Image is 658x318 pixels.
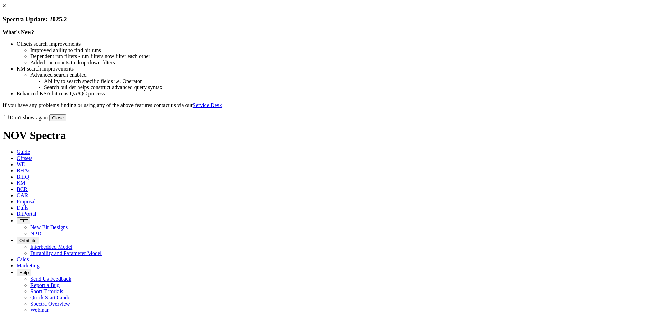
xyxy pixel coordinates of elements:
a: Short Tutorials [30,288,63,294]
li: Ability to search specific fields i.e. Operator [44,78,655,84]
a: Spectra Overview [30,301,70,307]
span: WD [17,161,26,167]
span: OAR [17,192,28,198]
span: BCR [17,186,28,192]
li: Added run counts to drop-down filters [30,60,655,66]
span: Calcs [17,256,29,262]
li: Advanced search enabled [30,72,655,78]
a: Webinar [30,307,49,313]
span: Guide [17,149,30,155]
a: Interbedded Model [30,244,72,250]
a: Durability and Parameter Model [30,250,102,256]
li: Dependent run filters - run filters now filter each other [30,53,655,60]
a: Quick Start Guide [30,295,70,300]
span: Marketing [17,263,40,268]
button: Close [49,114,66,121]
span: Offsets [17,155,32,161]
a: × [3,3,6,9]
p: If you have any problems finding or using any of the above features contact us via our [3,102,655,108]
label: Don't show again [3,115,48,120]
a: NPD [30,231,41,236]
a: Service Desk [193,102,222,108]
span: BitPortal [17,211,36,217]
input: Don't show again [4,115,9,119]
span: Help [19,270,29,275]
span: Dulls [17,205,29,211]
span: KM [17,180,25,186]
span: Proposal [17,199,36,204]
span: OrbitLite [19,238,36,243]
strong: What's New? [3,29,34,35]
a: New Bit Designs [30,224,68,230]
li: Search builder helps construct advanced query syntax [44,84,655,91]
span: FTT [19,218,28,223]
h3: Spectra Update: 2025.2 [3,15,655,23]
li: Enhanced KSA bit runs QA/QC process [17,91,655,97]
li: Improved ability to find bit runs [30,47,655,53]
span: BHAs [17,168,30,173]
a: Send Us Feedback [30,276,71,282]
li: Offsets search improvements [17,41,655,47]
a: Report a Bug [30,282,60,288]
li: KM search improvements [17,66,655,72]
h1: NOV Spectra [3,129,655,142]
span: BitIQ [17,174,29,180]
